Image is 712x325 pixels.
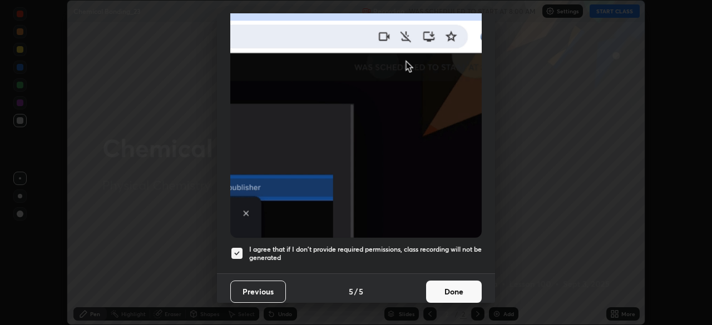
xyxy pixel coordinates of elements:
[426,281,482,303] button: Done
[249,245,482,262] h5: I agree that if I don't provide required permissions, class recording will not be generated
[230,281,286,303] button: Previous
[349,286,353,297] h4: 5
[359,286,363,297] h4: 5
[354,286,358,297] h4: /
